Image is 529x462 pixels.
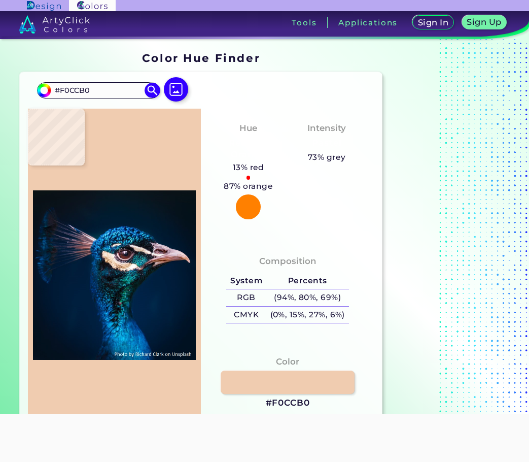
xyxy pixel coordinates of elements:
[80,414,449,459] iframe: Advertisement
[226,307,266,323] h5: CMYK
[414,16,451,29] a: Sign In
[308,151,346,164] h5: 73% grey
[164,77,188,102] img: icon picture
[276,354,299,369] h4: Color
[292,19,316,26] h3: Tools
[19,15,90,34] img: logo_artyclick_colors_white.svg
[419,19,447,26] h5: Sign In
[307,121,346,136] h4: Intensity
[308,137,346,149] h3: Pastel
[215,137,282,161] h3: Reddish Orange
[266,273,349,289] h5: Percents
[338,19,398,26] h3: Applications
[226,289,266,306] h5: RGB
[229,161,268,174] h5: 13% red
[220,180,277,193] h5: 87% orange
[142,50,260,65] h1: Color Hue Finder
[226,273,266,289] h5: System
[386,48,513,454] iframe: Advertisement
[51,83,146,97] input: type color..
[266,397,310,409] h3: #F0CCB0
[239,121,257,136] h4: Hue
[27,1,61,11] img: ArtyClick Design logo
[464,16,504,29] a: Sign Up
[266,289,349,306] h5: (94%, 80%, 69%)
[469,18,500,26] h5: Sign Up
[266,307,349,323] h5: (0%, 15%, 27%, 6%)
[259,254,316,269] h4: Composition
[145,83,160,98] img: icon search
[33,114,196,437] img: img_pavlin.jpg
